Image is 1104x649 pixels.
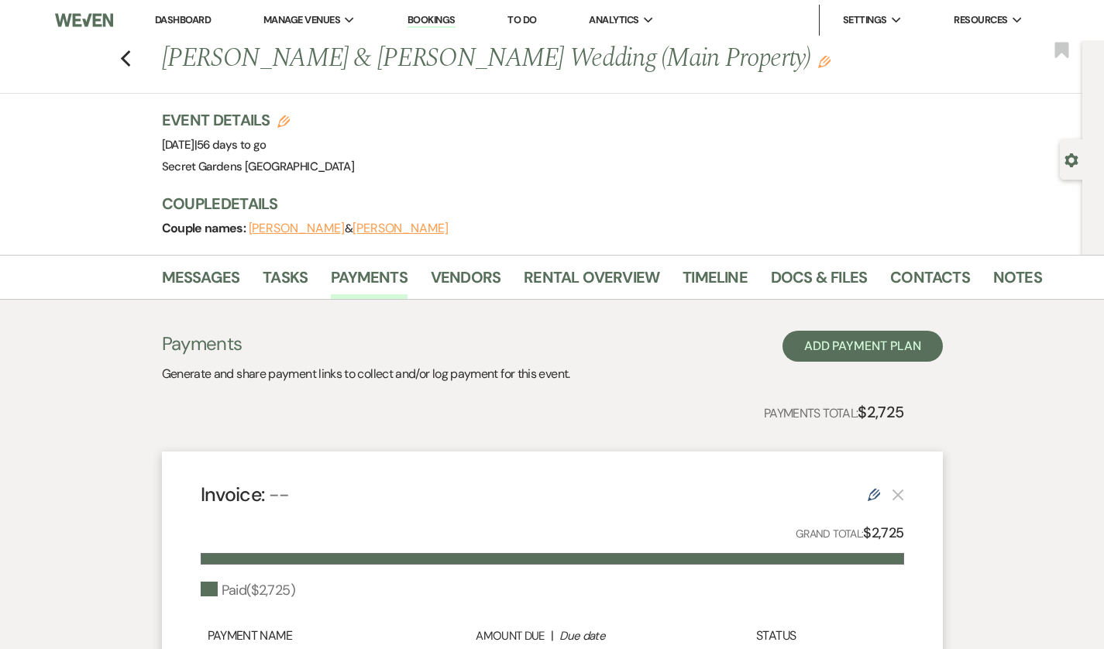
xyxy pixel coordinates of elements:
button: [PERSON_NAME] [249,222,345,235]
p: Payments Total: [764,400,904,424]
span: Resources [954,12,1007,28]
span: 56 days to go [197,137,267,153]
a: Rental Overview [524,265,659,299]
strong: $2,725 [863,524,903,542]
div: Amount Due [422,627,545,645]
h1: [PERSON_NAME] & [PERSON_NAME] Wedding (Main Property) [162,40,856,77]
span: & [249,221,449,236]
h3: Payments [162,331,570,357]
a: Contacts [890,265,970,299]
a: Docs & Files [771,265,867,299]
a: Notes [993,265,1042,299]
h3: Event Details [162,109,355,131]
span: Manage Venues [263,12,340,28]
a: Timeline [683,265,748,299]
div: Due date [559,627,682,645]
a: To Do [507,13,536,26]
span: [DATE] [162,137,267,153]
div: Status [690,627,862,645]
p: Generate and share payment links to collect and/or log payment for this event. [162,364,570,384]
span: | [194,137,267,153]
strong: $2,725 [858,402,903,422]
div: Payment Name [208,627,414,645]
h4: Invoice: [201,481,290,508]
p: Grand Total: [796,522,904,544]
button: Edit [818,54,831,68]
button: This payment plan cannot be deleted because it contains links that have been paid through Weven’s... [892,488,904,501]
div: Paid ( $2,725 ) [201,580,295,601]
span: Couple names: [162,220,249,236]
span: Secret Gardens [GEOGRAPHIC_DATA] [162,159,355,174]
a: Bookings [408,13,456,28]
a: Dashboard [155,13,211,26]
button: Add Payment Plan [782,331,943,362]
a: Messages [162,265,240,299]
span: Analytics [589,12,638,28]
span: Settings [843,12,887,28]
button: [PERSON_NAME] [353,222,449,235]
a: Tasks [263,265,308,299]
div: | [414,627,690,645]
h3: Couple Details [162,193,1030,215]
img: Weven Logo [55,4,113,36]
span: -- [269,482,290,507]
a: Payments [331,265,408,299]
button: Open lead details [1064,152,1078,167]
a: Vendors [431,265,500,299]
